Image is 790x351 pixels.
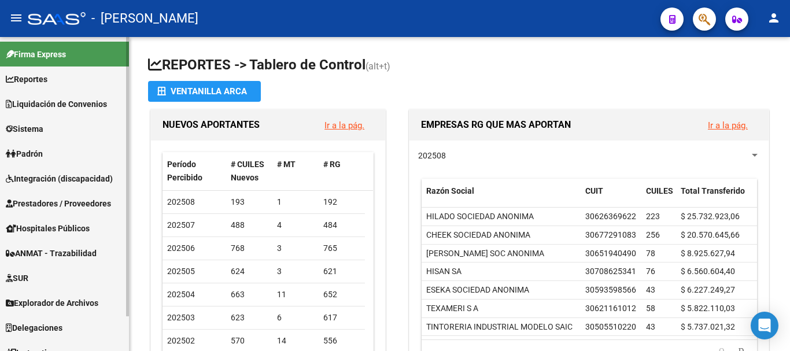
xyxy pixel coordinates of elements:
[681,212,740,221] span: $ 25.732.923,06
[641,179,676,217] datatable-header-cell: CUILES
[708,120,748,131] a: Ir a la pág.
[9,11,23,25] mat-icon: menu
[646,285,655,294] span: 43
[585,265,636,278] div: 30708625341
[421,119,571,130] span: EMPRESAS RG QUE MAS APORTAN
[585,186,603,195] span: CUIT
[646,212,660,221] span: 223
[277,334,314,348] div: 14
[167,220,195,230] span: 202507
[6,297,98,309] span: Explorador de Archivos
[646,322,655,331] span: 43
[6,98,107,110] span: Liquidación de Convenios
[646,230,660,239] span: 256
[163,119,260,130] span: NUEVOS APORTANTES
[231,265,268,278] div: 624
[315,114,374,136] button: Ir a la pág.
[231,288,268,301] div: 663
[231,160,264,182] span: # CUILES Nuevos
[681,249,735,258] span: $ 8.925.627,94
[699,114,757,136] button: Ir a la pág.
[426,228,530,242] div: CHEEK SOCIEDAD ANONIMA
[426,247,544,260] div: [PERSON_NAME] SOC ANONIMA
[426,283,529,297] div: ESEKA SOCIEDAD ANONIMA
[319,152,365,190] datatable-header-cell: # RG
[167,267,195,276] span: 202505
[277,242,314,255] div: 3
[681,186,745,195] span: Total Transferido
[167,313,195,322] span: 202503
[426,320,573,334] div: TINTORERIA INDUSTRIAL MODELO SAIC
[585,302,636,315] div: 30621161012
[277,311,314,324] div: 6
[681,230,740,239] span: $ 20.570.645,66
[167,243,195,253] span: 202506
[91,6,198,31] span: - [PERSON_NAME]
[6,73,47,86] span: Reportes
[231,195,268,209] div: 193
[167,336,195,345] span: 202502
[277,219,314,232] div: 4
[6,197,111,210] span: Prestadores / Proveedores
[6,247,97,260] span: ANMAT - Trazabilidad
[646,267,655,276] span: 76
[157,81,252,102] div: Ventanilla ARCA
[6,322,62,334] span: Delegaciones
[167,290,195,299] span: 202504
[681,322,735,331] span: $ 5.737.021,32
[426,210,534,223] div: HILADO SOCIEDAD ANONIMA
[366,61,390,72] span: (alt+t)
[646,249,655,258] span: 78
[231,334,268,348] div: 570
[585,320,636,334] div: 30505510220
[676,179,757,217] datatable-header-cell: Total Transferido
[163,152,226,190] datatable-header-cell: Período Percibido
[646,304,655,313] span: 58
[681,304,735,313] span: $ 5.822.110,03
[681,285,735,294] span: $ 6.227.249,27
[6,123,43,135] span: Sistema
[324,120,364,131] a: Ir a la pág.
[426,302,478,315] div: TEXAMERI S A
[148,56,771,76] h1: REPORTES -> Tablero de Control
[767,11,781,25] mat-icon: person
[426,186,474,195] span: Razón Social
[323,311,360,324] div: 617
[585,283,636,297] div: 30593598566
[6,222,90,235] span: Hospitales Públicos
[646,186,673,195] span: CUILES
[681,267,735,276] span: $ 6.560.604,40
[422,179,581,217] datatable-header-cell: Razón Social
[167,197,195,206] span: 202508
[6,272,28,285] span: SUR
[277,195,314,209] div: 1
[226,152,272,190] datatable-header-cell: # CUILES Nuevos
[323,219,360,232] div: 484
[585,228,636,242] div: 30677291083
[585,247,636,260] div: 30651940490
[585,210,636,223] div: 30626369622
[581,179,641,217] datatable-header-cell: CUIT
[148,81,261,102] button: Ventanilla ARCA
[323,265,360,278] div: 621
[231,219,268,232] div: 488
[426,265,462,278] div: HISAN SA
[277,265,314,278] div: 3
[277,160,296,169] span: # MT
[323,195,360,209] div: 192
[6,172,113,185] span: Integración (discapacidad)
[231,311,268,324] div: 623
[6,48,66,61] span: Firma Express
[323,242,360,255] div: 765
[323,288,360,301] div: 652
[277,288,314,301] div: 11
[323,334,360,348] div: 556
[6,147,43,160] span: Padrón
[323,160,341,169] span: # RG
[167,160,202,182] span: Período Percibido
[231,242,268,255] div: 768
[751,312,778,339] div: Open Intercom Messenger
[418,151,446,160] span: 202508
[272,152,319,190] datatable-header-cell: # MT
